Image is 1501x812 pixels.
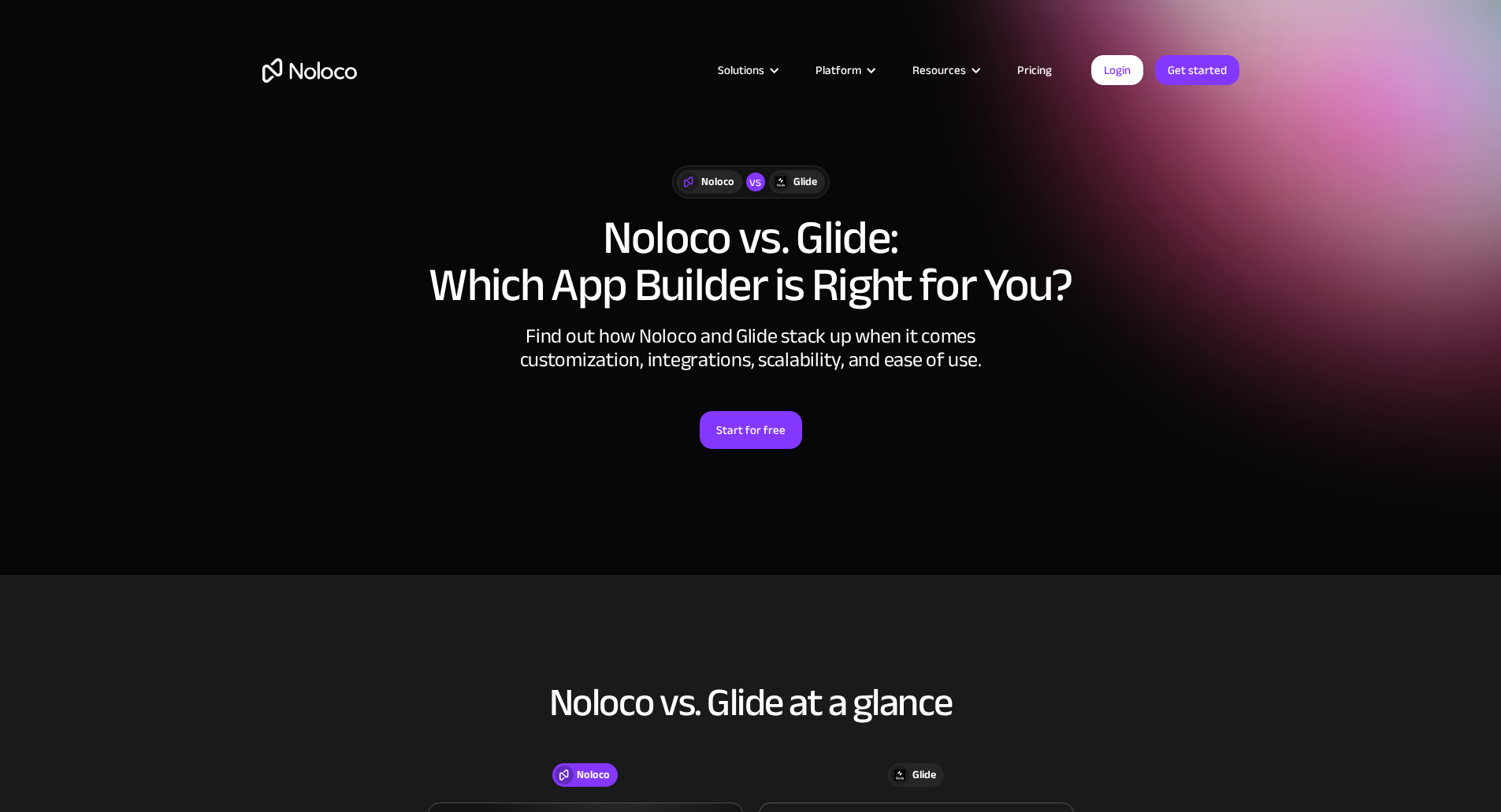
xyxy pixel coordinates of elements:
div: Glide [793,173,817,191]
div: Solutions [698,60,796,80]
h2: Noloco vs. Glide at a glance [262,681,1239,724]
div: Glide [912,766,936,784]
div: vs [746,172,765,191]
h1: Noloco vs. Glide: Which App Builder is Right for You? [262,214,1239,309]
a: Pricing [998,60,1072,80]
div: Noloco [701,173,734,191]
div: Platform [816,60,861,80]
div: Find out how Noloco and Glide stack up when it comes customization, integrations, scalability, an... [515,324,987,372]
a: Get started [1155,55,1239,85]
a: Login [1091,55,1143,85]
div: Platform [796,60,893,80]
a: Start for free [700,411,802,449]
a: home [262,58,357,83]
div: Solutions [718,60,764,80]
div: Resources [912,60,966,80]
div: Resources [893,60,998,80]
div: Noloco [577,766,610,784]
